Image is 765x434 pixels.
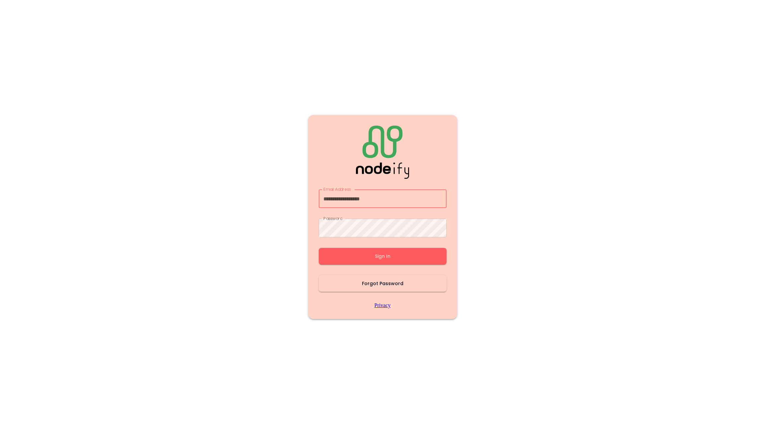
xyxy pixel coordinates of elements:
[356,126,409,179] img: Logo
[319,275,447,292] button: Forgot Password
[323,186,351,192] label: Email Address
[375,302,391,308] a: Privacy
[323,216,342,221] label: Password
[319,248,447,265] button: Sign In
